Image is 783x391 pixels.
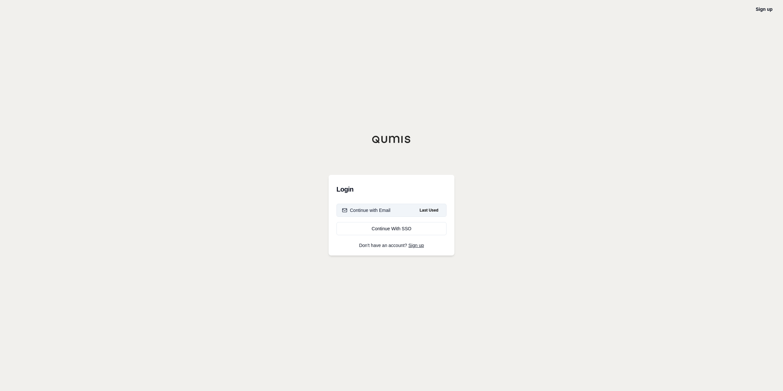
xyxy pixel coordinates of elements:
[342,207,391,214] div: Continue with Email
[342,225,441,232] div: Continue With SSO
[336,204,447,217] button: Continue with EmailLast Used
[409,243,424,248] a: Sign up
[417,206,441,214] span: Last Used
[372,135,411,143] img: Qumis
[336,222,447,235] a: Continue With SSO
[336,243,447,248] p: Don't have an account?
[336,183,447,196] h3: Login
[756,7,773,12] a: Sign up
